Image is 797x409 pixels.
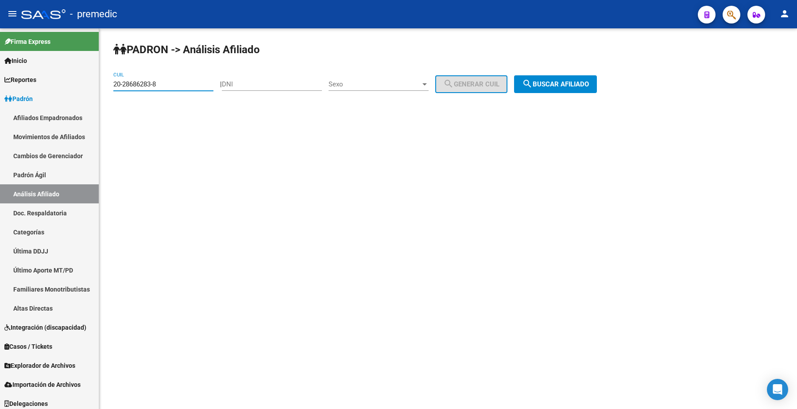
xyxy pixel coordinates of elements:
mat-icon: menu [7,8,18,19]
span: Inicio [4,56,27,66]
button: Generar CUIL [435,75,507,93]
mat-icon: person [779,8,790,19]
button: Buscar afiliado [514,75,597,93]
span: Explorador de Archivos [4,361,75,370]
span: Sexo [329,80,421,88]
span: Padrón [4,94,33,104]
mat-icon: search [522,78,533,89]
span: Firma Express [4,37,50,47]
mat-icon: search [443,78,454,89]
span: Buscar afiliado [522,80,589,88]
span: Casos / Tickets [4,342,52,351]
span: Reportes [4,75,36,85]
span: Delegaciones [4,399,48,409]
strong: PADRON -> Análisis Afiliado [113,43,260,56]
span: Integración (discapacidad) [4,323,86,332]
span: - premedic [70,4,117,24]
span: Generar CUIL [443,80,499,88]
span: Importación de Archivos [4,380,81,390]
div: | [220,80,514,88]
div: Open Intercom Messenger [767,379,788,400]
